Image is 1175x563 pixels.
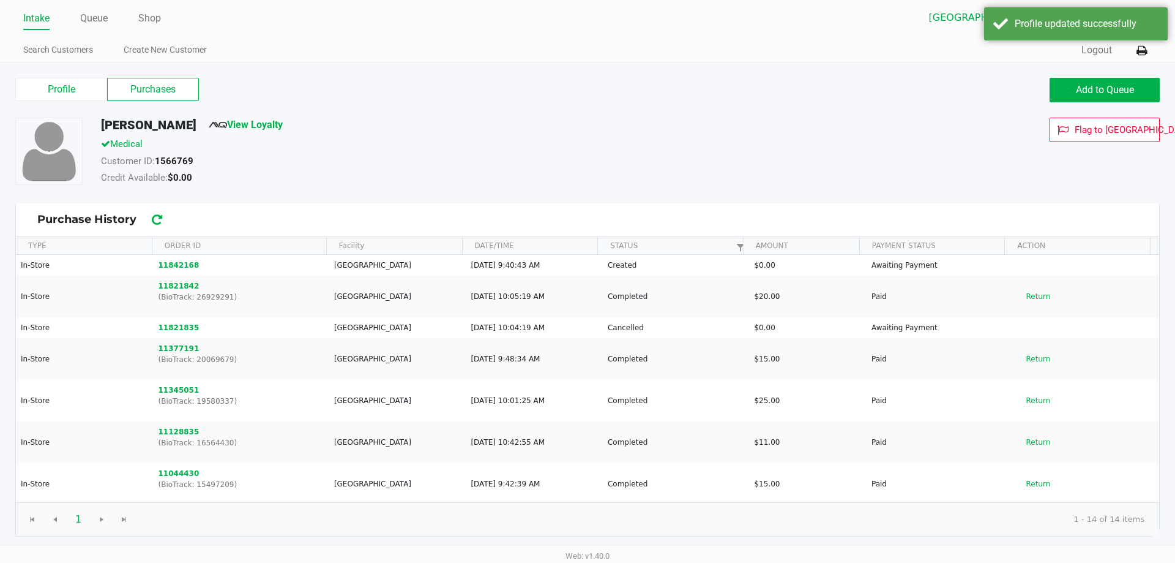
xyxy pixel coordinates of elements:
[101,118,196,132] h5: [PERSON_NAME]
[16,317,153,338] td: In-Store
[16,237,1159,502] div: Data table
[1018,391,1058,410] button: Return
[16,421,153,463] td: In-Store
[465,255,602,276] td: [DATE] 9:40:43 AM
[1081,43,1112,58] button: Logout
[866,255,1012,276] td: Awaiting Payment
[866,317,1012,338] td: Awaiting Payment
[1018,433,1058,452] button: Return
[866,276,1012,317] td: Paid
[602,276,748,317] td: Completed
[748,421,866,463] td: $11.00
[748,380,866,421] td: $25.00
[16,463,153,505] td: In-Store
[329,255,466,276] td: [GEOGRAPHIC_DATA]
[159,396,324,407] p: (BioTrack: 19580337)
[159,479,324,490] p: (BioTrack: 15497209)
[16,255,153,276] td: In-Store
[602,380,748,421] td: Completed
[159,385,200,396] button: 11345051
[1056,7,1073,29] button: Select
[602,421,748,463] td: Completed
[159,260,200,271] button: 11842168
[602,317,748,338] td: Cancelled
[97,515,106,524] span: Go to the next page
[119,515,129,524] span: Go to the last page
[1018,287,1058,306] button: Return
[329,276,466,317] td: [GEOGRAPHIC_DATA]
[1050,78,1160,102] button: Add to Queue
[159,468,200,479] button: 11044430
[1018,474,1058,494] button: Return
[1018,349,1058,369] button: Return
[866,338,1012,380] td: Paid
[92,154,810,172] div: Customer ID:
[159,437,324,448] p: (BioTrack: 16564430)
[16,338,153,380] td: In-Store
[159,354,324,365] p: (BioTrack: 20069679)
[16,380,153,421] td: In-Store
[28,240,46,251] span: TYPE
[929,10,1048,25] span: [GEOGRAPHIC_DATA]
[465,380,602,421] td: [DATE] 10:01:25 AM
[90,508,113,531] span: Go to the next page
[866,463,1012,505] td: Paid
[329,463,466,505] td: [GEOGRAPHIC_DATA]
[748,338,866,380] td: $15.00
[107,78,199,101] label: Purchases
[50,515,60,524] span: Go to the previous page
[92,171,810,188] div: Credit Available:
[138,10,161,27] a: Shop
[160,235,319,256] span: ORDER ID
[872,240,936,251] span: PAYMENT STATUS
[329,380,466,421] td: [GEOGRAPHIC_DATA]
[465,421,602,463] td: [DATE] 10:42:55 AM
[329,338,466,380] td: [GEOGRAPHIC_DATA]
[465,463,602,505] td: [DATE] 9:42:39 AM
[23,10,50,27] a: Intake
[748,317,866,338] td: $0.00
[159,292,324,303] p: (BioTrack: 26929291)
[1004,237,1150,255] th: ACTION
[748,463,866,505] td: $15.00
[731,238,750,249] a: Page navigation, page {currentPage} of {totalPages}
[756,240,788,251] span: AMOUNT
[866,380,1012,421] td: Paid
[748,276,866,317] td: $20.00
[748,255,866,276] td: $0.00
[1076,84,1134,96] span: Add to Queue
[15,78,107,101] label: Profile
[1015,17,1158,31] div: Profile updated successfully
[168,172,192,183] strong: $0.00
[329,421,466,463] td: [GEOGRAPHIC_DATA]
[1050,118,1160,142] button: Flag to [GEOGRAPHIC_DATA]
[28,515,37,524] span: Go to the first page
[43,508,67,531] span: Go to the previous page
[339,240,365,251] span: Facility
[610,240,638,251] span: STATUS
[155,156,193,167] strong: 1566769
[465,276,602,317] td: [DATE] 10:05:19 AM
[602,255,748,276] td: Created
[209,119,283,130] a: View Loyalty
[16,276,153,317] td: In-Store
[124,42,207,58] a: Create New Customer
[113,508,136,531] span: Go to the last page
[329,317,466,338] td: [GEOGRAPHIC_DATA]
[21,508,44,531] span: Go to the first page
[475,240,514,251] span: DATE/TIME
[159,281,200,292] button: 11821842
[159,426,200,437] button: 11128835
[159,322,200,333] button: 11821835
[92,137,810,154] div: Medical
[23,42,93,58] a: Search Customers
[465,317,602,338] td: [DATE] 10:04:19 AM
[146,513,1144,526] kendo-pager-info: 1 - 14 of 14 items
[602,463,748,505] td: Completed
[465,338,602,380] td: [DATE] 9:48:34 AM
[602,338,748,380] td: Completed
[37,211,1138,228] span: Purchase History
[67,508,90,531] span: Page 1
[866,421,1012,463] td: Paid
[159,343,200,354] button: 11377191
